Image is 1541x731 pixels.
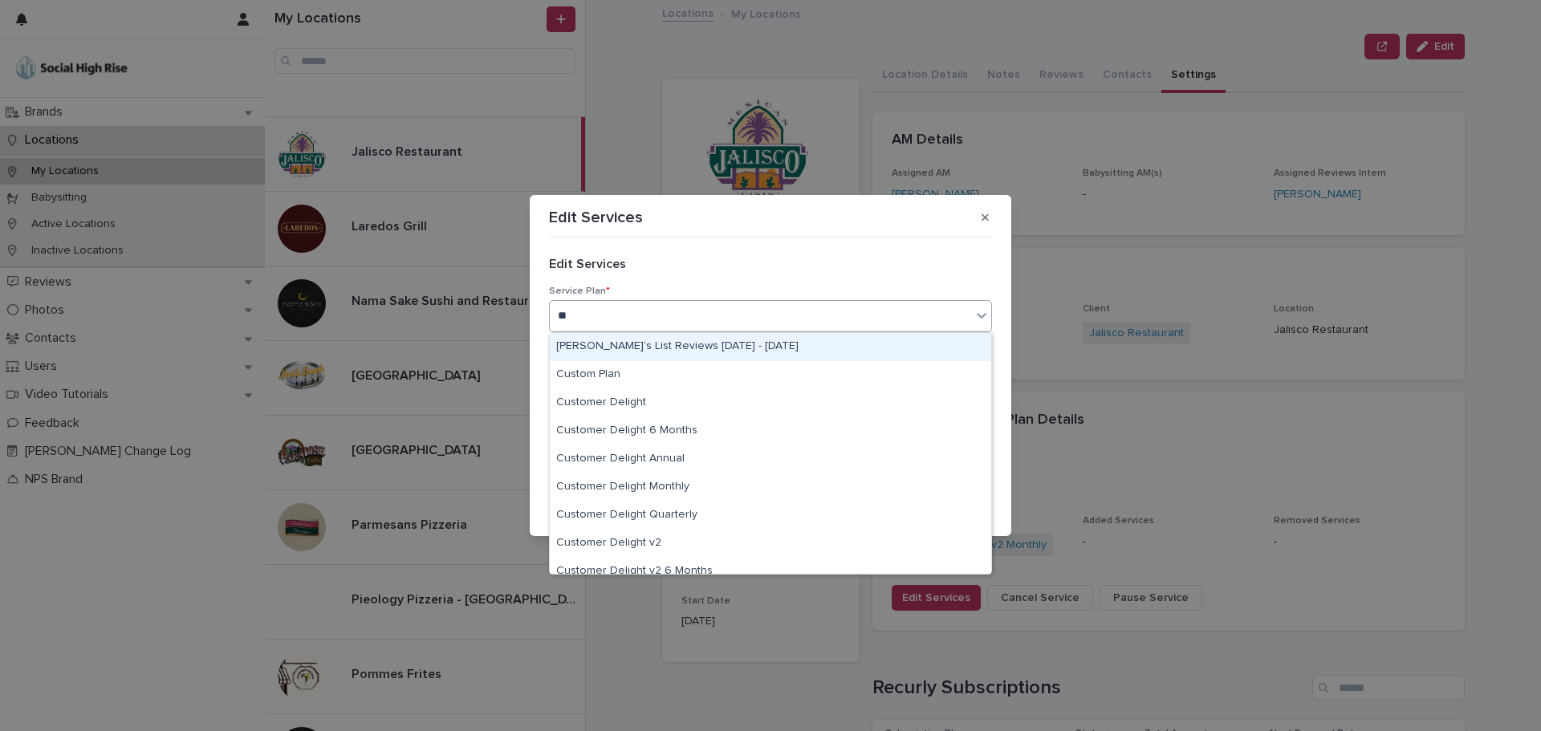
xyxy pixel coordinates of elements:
p: Edit Services [549,208,643,227]
div: Custom Plan [550,361,991,389]
div: Customer Delight Quarterly [550,502,991,530]
div: Customer Delight 6 Months [550,417,991,445]
h2: Edit Services [549,257,992,272]
div: Customer Delight v2 6 Months [550,558,991,586]
div: Customer Delight v2 [550,530,991,558]
span: Service Plan [549,286,610,296]
div: Angie's List Reviews 11/12 - 12/11/20 [550,333,991,361]
div: Customer Delight [550,389,991,417]
div: Customer Delight Monthly [550,473,991,502]
div: Customer Delight Annual [550,445,991,473]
